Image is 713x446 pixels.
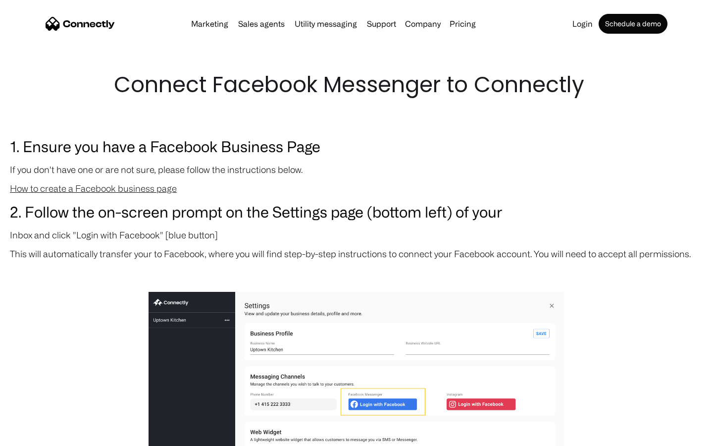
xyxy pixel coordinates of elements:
h3: 2. Follow the on-screen prompt on the Settings page (bottom left) of your [10,200,703,223]
h1: Connect Facebook Messenger to Connectly [114,69,599,100]
p: Inbox and click "Login with Facebook" [blue button] [10,228,703,242]
a: Utility messaging [291,20,361,28]
a: Sales agents [234,20,289,28]
a: Schedule a demo [599,14,667,34]
a: Support [363,20,400,28]
p: If you don't have one or are not sure, please follow the instructions below. [10,163,703,176]
a: Login [568,20,597,28]
a: Marketing [187,20,232,28]
ul: Language list [20,429,59,443]
p: This will automatically transfer your to Facebook, where you will find step-by-step instructions ... [10,247,703,261]
h3: 1. Ensure you have a Facebook Business Page [10,135,703,158]
div: Company [405,17,441,31]
a: Pricing [446,20,480,28]
a: How to create a Facebook business page [10,183,177,193]
p: ‍ [10,266,703,279]
aside: Language selected: English [10,429,59,443]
